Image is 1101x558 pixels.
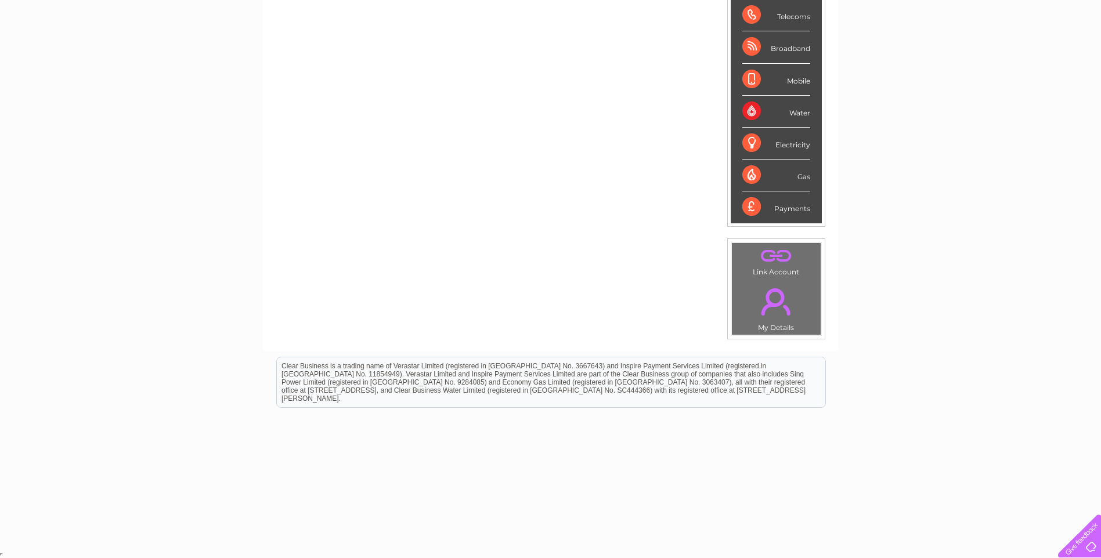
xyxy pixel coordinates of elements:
a: Water [897,49,919,58]
td: My Details [731,278,821,335]
a: Blog [1000,49,1017,58]
a: Telecoms [958,49,993,58]
div: Broadband [742,31,810,63]
a: . [735,246,818,266]
img: logo.png [38,30,98,66]
a: Contact [1024,49,1052,58]
div: Electricity [742,128,810,160]
a: Energy [926,49,951,58]
div: Water [742,96,810,128]
a: 0333 014 3131 [882,6,962,20]
a: Log out [1063,49,1090,58]
a: . [735,281,818,322]
div: Gas [742,160,810,191]
div: Clear Business is a trading name of Verastar Limited (registered in [GEOGRAPHIC_DATA] No. 3667643... [277,6,825,56]
div: Payments [742,191,810,223]
td: Link Account [731,242,821,279]
div: Mobile [742,64,810,96]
